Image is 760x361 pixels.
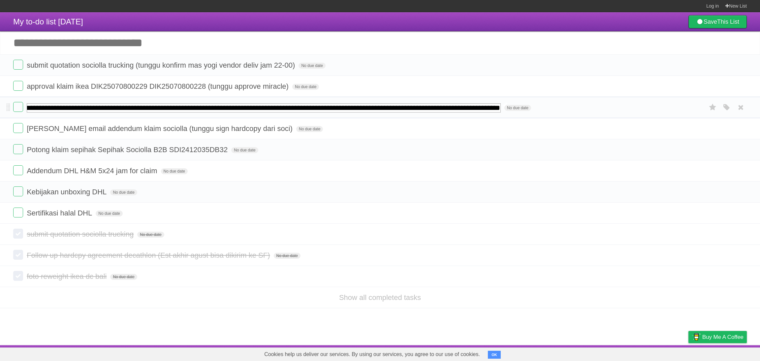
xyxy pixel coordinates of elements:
span: [PERSON_NAME] email addendum klaim sociolla (tunggu sign hardcopy dari soci) [27,124,294,133]
label: Done [13,271,23,281]
label: Done [13,250,23,260]
label: Done [13,81,23,91]
label: Done [13,123,23,133]
span: No due date [274,253,301,259]
span: No due date [110,189,137,195]
label: Done [13,165,23,175]
span: My to-do list [DATE] [13,17,83,26]
a: Buy me a coffee [688,331,747,343]
span: No due date [161,168,188,174]
a: Privacy [680,347,697,359]
label: Done [13,186,23,196]
a: SaveThis List [688,15,747,28]
label: Done [13,60,23,70]
span: No due date [137,232,164,238]
label: Star task [707,102,719,113]
b: This List [717,18,739,25]
span: foto reweight ikea dc bali [27,272,108,280]
span: Buy me a coffee [702,331,744,343]
span: No due date [96,211,122,216]
button: OK [488,351,501,359]
span: No due date [292,84,319,90]
img: Buy me a coffee [692,331,701,343]
span: Addendum DHL H&M 5x24 jam for claim [27,167,159,175]
span: No due date [110,274,137,280]
span: Kebijakan unboxing DHL [27,188,108,196]
label: Done [13,208,23,217]
a: Show all completed tasks [339,293,421,302]
label: Done [13,229,23,239]
span: approval klaim ikea DIK25070800229 DIK25070800228 (tunggu approve miracle) [27,82,290,90]
span: No due date [296,126,323,132]
span: submit quotation sociolla trucking (tunggu konfirm mas yogi vendor deliv jam 22-00) [27,61,297,69]
a: About [601,347,615,359]
span: Sertifikasi halal DHL [27,209,94,217]
span: Follow up hardcpy agreement decathlon (Est akhir agust bisa dikirim ke SF) [27,251,271,259]
a: Terms [657,347,672,359]
span: No due date [504,105,531,111]
span: No due date [299,63,325,69]
span: No due date [231,147,258,153]
a: Suggest a feature [705,347,747,359]
span: Cookies help us deliver our services. By using our services, you agree to our use of cookies. [258,348,487,361]
label: Done [13,144,23,154]
label: Done [13,102,23,112]
span: Potong klaim sepihak Sepihak Sociolla B2B SDI2412035DB32 [27,146,229,154]
span: submit quotation sociolla trucking [27,230,135,238]
a: Developers [622,347,649,359]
